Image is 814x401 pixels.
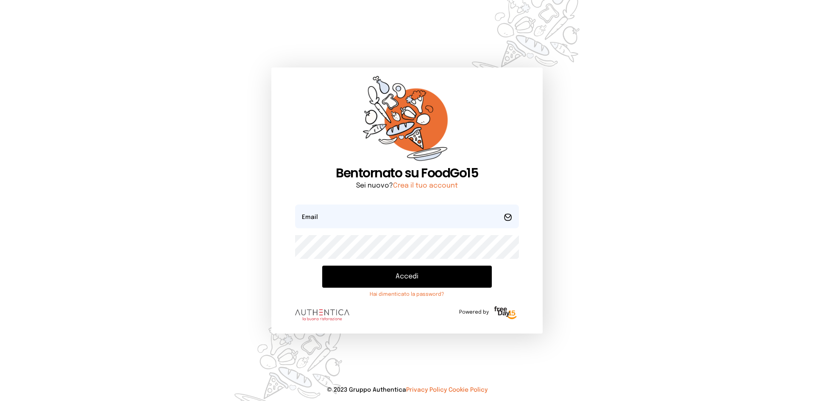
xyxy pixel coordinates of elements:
a: Cookie Policy [449,387,488,393]
img: logo-freeday.3e08031.png [492,305,519,322]
a: Privacy Policy [406,387,447,393]
a: Hai dimenticato la password? [322,291,492,298]
h1: Bentornato su FoodGo15 [295,165,519,181]
img: sticker-orange.65babaf.png [363,76,451,165]
p: Sei nuovo? [295,181,519,191]
p: © 2023 Gruppo Authentica [14,386,800,394]
a: Crea il tuo account [393,182,458,189]
span: Powered by [459,309,489,316]
button: Accedi [322,266,492,288]
img: logo.8f33a47.png [295,309,349,320]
